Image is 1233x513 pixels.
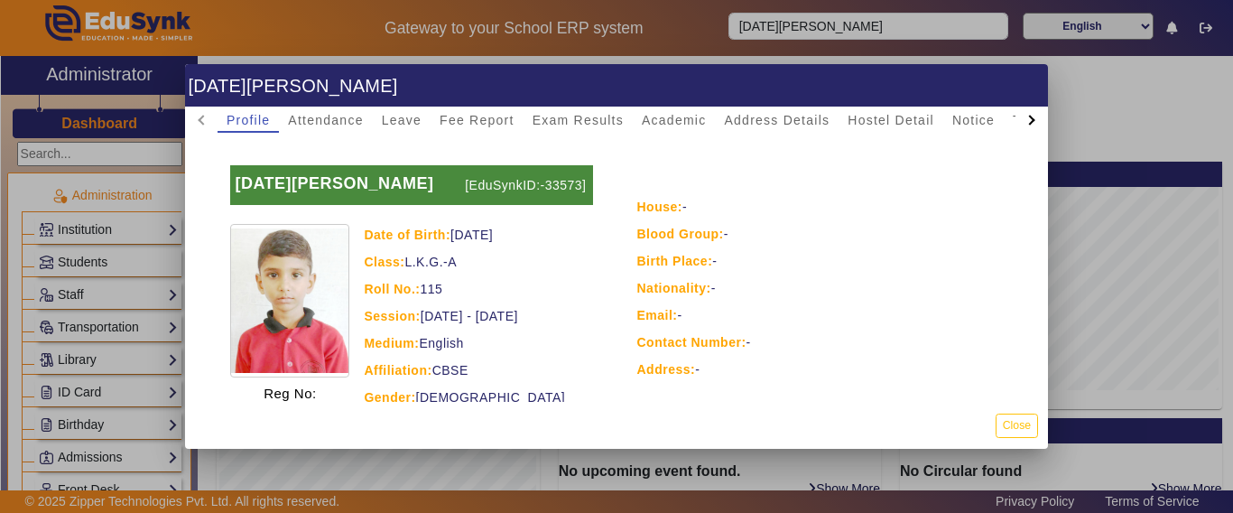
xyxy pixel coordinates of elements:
[460,165,592,205] p: [EduSynkID:-33573]
[637,335,746,350] strong: Contact Number:
[364,305,592,327] div: [DATE] - [DATE]
[364,336,419,350] strong: Medium:
[364,363,431,378] strong: Affiliation:
[364,278,592,300] div: 115
[637,227,724,241] strong: Blood Group:
[637,250,1006,272] div: -
[1013,114,1080,126] span: TimeTable
[642,114,706,126] span: Academic
[533,114,624,126] span: Exam Results
[364,228,450,242] strong: Date of Birth:
[364,387,592,408] div: [DEMOGRAPHIC_DATA]
[637,223,1006,245] div: -
[364,251,592,273] div: L.K.G.-A
[637,362,696,377] strong: Address:
[637,200,682,214] strong: House:
[996,414,1038,438] button: Close
[637,254,713,268] strong: Birth Place:
[637,277,1006,299] div: -
[637,196,1006,218] div: -
[637,304,1006,326] div: -
[724,114,830,126] span: Address Details
[364,224,592,246] div: [DATE]
[952,114,995,126] span: Notice
[364,332,592,354] div: English
[364,359,592,381] div: CBSE
[185,64,1048,107] h1: [DATE][PERSON_NAME]
[364,390,415,405] strong: Gender:
[230,224,349,378] img: 34278595-085e-4c02-b5f4-b8c96c183276
[288,114,363,126] span: Attendance
[227,114,270,126] span: Profile
[364,282,420,296] strong: Roll No.:
[246,383,334,405] p: Reg No:
[637,281,711,295] strong: Nationality:
[364,255,404,269] strong: Class:
[637,331,1006,353] div: -
[382,114,422,126] span: Leave
[235,174,433,192] b: [DATE][PERSON_NAME]
[848,114,934,126] span: Hostel Detail
[440,114,515,126] span: Fee Report
[364,309,420,323] strong: Session:
[637,359,1006,380] div: -
[637,308,678,322] strong: Email:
